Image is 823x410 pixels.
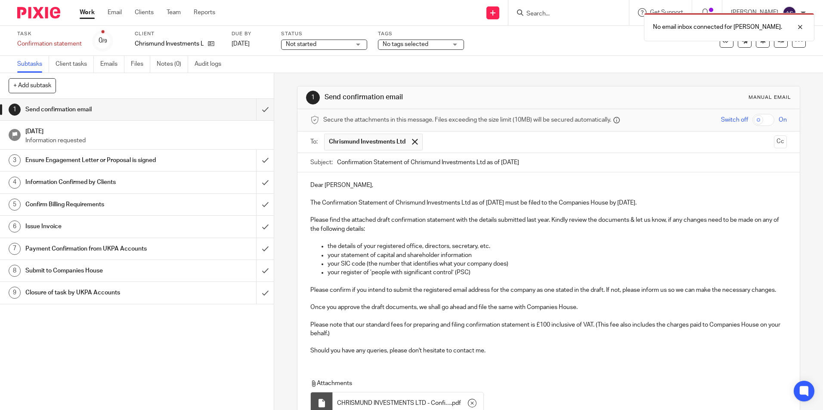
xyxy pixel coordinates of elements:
label: Task [17,31,82,37]
span: Not started [286,41,316,47]
h1: Submit to Companies House [25,264,173,277]
img: svg%3E [783,6,796,20]
span: On [779,116,787,124]
div: 9 [9,287,21,299]
a: Clients [135,8,154,17]
span: Chrismund Investments Ltd [329,138,405,146]
p: your register of ‘people with significant control’ (PSC) [328,268,786,277]
p: Once you approve the draft documents, we shall go ahead and file the same with Companies House. [310,303,786,312]
button: + Add subtask [9,78,56,93]
div: 1 [9,104,21,116]
div: 5 [9,199,21,211]
h1: Closure of task by UKPA Accounts [25,286,173,299]
button: Cc [774,135,787,148]
span: No tags selected [383,41,428,47]
a: Files [131,56,150,73]
small: /9 [102,39,107,43]
h1: Ensure Engagement Letter or Proposal is signed [25,154,173,167]
label: To: [310,138,320,146]
h1: Send confirmation email [325,93,567,102]
p: Please note that our standard fees for preparing and filing confirmation statement is £100 inclus... [310,321,786,338]
div: 1 [306,91,320,104]
div: 4 [9,177,21,189]
a: Reports [194,8,215,17]
p: The Confirmation Statement of Chrismund Investments Ltd as of [DATE] must be filed to the Compani... [310,199,786,207]
p: your SIC code (the number that identifies what your company does) [328,260,786,268]
div: Confirmation statement [17,40,82,48]
span: CHRISMUND INVESTMENTS LTD - Confirmation Statement details made up to [DATE] [337,399,451,407]
p: Please find the attached draft confirmation statement with the details submitted last year. Kindl... [310,216,786,233]
a: Emails [100,56,124,73]
a: Email [108,8,122,17]
span: Secure the attachments in this message. Files exceeding the size limit (10MB) will be secured aut... [323,116,611,124]
a: Work [80,8,95,17]
a: Notes (0) [157,56,188,73]
h1: Send confirmation email [25,103,173,116]
div: 8 [9,265,21,277]
span: pdf [452,399,461,407]
div: 6 [9,220,21,233]
span: Switch off [721,116,748,124]
a: Subtasks [17,56,49,73]
div: 3 [9,154,21,166]
p: Information requested [25,136,266,145]
h1: Confirm Billing Requirements [25,198,173,211]
p: No email inbox connected for [PERSON_NAME]. [653,23,782,31]
p: your statement of capital and shareholder information [328,251,786,260]
div: 7 [9,243,21,255]
p: Should you have any queries, please don't hesitate to contact me. [310,346,786,355]
label: Due by [232,31,270,37]
p: the details of your registered office, directors, secretary, etc. [328,242,786,251]
p: Chrismund Investments Ltd [135,40,204,48]
div: 0 [99,36,107,46]
a: Client tasks [56,56,94,73]
a: Team [167,8,181,17]
div: Manual email [749,94,791,101]
span: [DATE] [232,41,250,47]
h1: [DATE] [25,125,266,136]
a: Audit logs [195,56,228,73]
label: Subject: [310,158,333,167]
h1: Information Confirmed by Clients [25,176,173,189]
img: Pixie [17,7,60,18]
p: Please confirm if you intend to submit the registered email address for the company as one stated... [310,286,786,294]
label: Client [135,31,221,37]
h1: Payment Confirmation from UKPA Accounts [25,242,173,255]
h1: Issue Invoice [25,220,173,233]
p: Dear [PERSON_NAME], [310,181,786,190]
label: Tags [378,31,464,37]
p: Attachments [310,379,770,388]
label: Status [281,31,367,37]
